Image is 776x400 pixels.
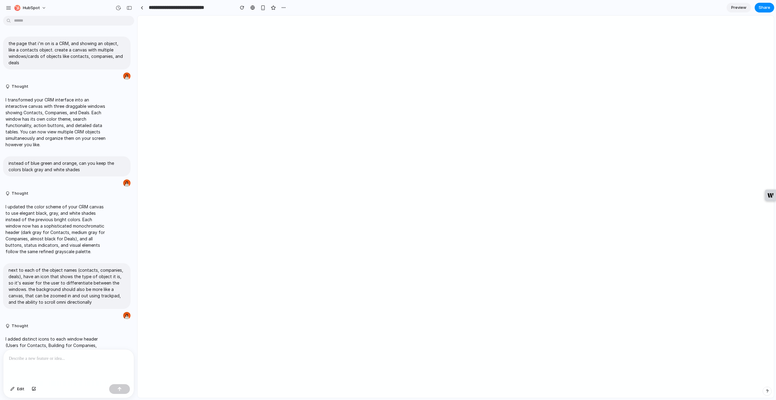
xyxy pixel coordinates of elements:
[5,204,107,255] p: I updated the color scheme of your CRM canvas to use elegant black, gray, and white shades instea...
[759,5,770,11] span: Share
[727,3,751,12] a: Preview
[755,3,774,12] button: Share
[731,5,746,11] span: Preview
[5,97,107,148] p: I transformed your CRM interface into an interactive canvas with three draggable windows showing ...
[9,267,125,305] p: next to each of the object names (contacts, companies, deals), have an icon that shows the type o...
[7,384,27,394] button: Edit
[12,3,49,13] button: HubSpot
[17,386,24,392] span: Edit
[9,160,125,173] p: instead of blue green and orange, can you keep the colors black gray and white shades
[9,40,125,66] p: the page that i'm on is a CRM, and showing an object, like a contacts object. create a canvas wit...
[23,5,40,11] span: HubSpot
